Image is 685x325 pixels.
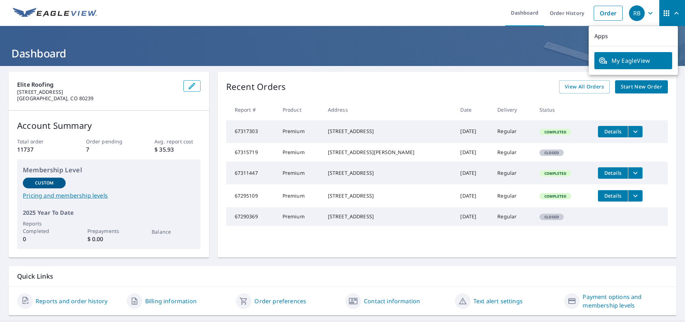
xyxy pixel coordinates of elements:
[36,297,107,305] a: Reports and order history
[598,190,628,202] button: detailsBtn-67295109
[589,26,678,46] p: Apps
[9,46,676,61] h1: Dashboard
[17,138,63,145] p: Total order
[534,99,592,120] th: Status
[628,190,643,202] button: filesDropdownBtn-67295109
[455,120,492,143] td: [DATE]
[455,207,492,226] td: [DATE]
[277,143,322,162] td: Premium
[154,145,200,154] p: $ 35.93
[254,297,306,305] a: Order preferences
[628,126,643,137] button: filesDropdownBtn-67317303
[13,8,97,19] img: EV Logo
[602,169,624,176] span: Details
[23,191,195,200] a: Pricing and membership levels
[328,213,449,220] div: [STREET_ADDRESS]
[629,5,645,21] div: RB
[226,99,277,120] th: Report #
[492,120,534,143] td: Regular
[277,99,322,120] th: Product
[473,297,523,305] a: Text alert settings
[602,128,624,135] span: Details
[492,184,534,207] td: Regular
[492,99,534,120] th: Delivery
[23,220,66,235] p: Reports Completed
[328,192,449,199] div: [STREET_ADDRESS]
[492,207,534,226] td: Regular
[492,143,534,162] td: Regular
[86,138,132,145] p: Order pending
[23,165,195,175] p: Membership Level
[565,82,604,91] span: View All Orders
[277,184,322,207] td: Premium
[226,162,277,184] td: 67311447
[598,167,628,179] button: detailsBtn-67311447
[455,184,492,207] td: [DATE]
[277,162,322,184] td: Premium
[364,297,420,305] a: Contact information
[322,99,455,120] th: Address
[455,143,492,162] td: [DATE]
[540,194,570,199] span: Completed
[87,227,130,235] p: Prepayments
[17,89,178,95] p: [STREET_ADDRESS]
[87,235,130,243] p: $ 0.00
[226,120,277,143] td: 67317303
[594,6,623,21] a: Order
[226,143,277,162] td: 67315719
[17,272,668,281] p: Quick Links
[17,119,201,132] p: Account Summary
[328,149,449,156] div: [STREET_ADDRESS][PERSON_NAME]
[328,128,449,135] div: [STREET_ADDRESS]
[17,95,178,102] p: [GEOGRAPHIC_DATA], CO 80239
[328,169,449,177] div: [STREET_ADDRESS]
[628,167,643,179] button: filesDropdownBtn-67311447
[226,207,277,226] td: 67290369
[602,192,624,199] span: Details
[17,80,178,89] p: Elite Roofing
[599,56,668,65] span: My EagleView
[152,228,194,235] p: Balance
[23,235,66,243] p: 0
[455,99,492,120] th: Date
[559,80,610,93] a: View All Orders
[540,214,563,219] span: Closed
[23,208,195,217] p: 2025 Year To Date
[277,207,322,226] td: Premium
[583,293,668,310] a: Payment options and membership levels
[540,150,563,155] span: Closed
[540,130,570,134] span: Completed
[35,180,54,186] p: Custom
[594,52,672,69] a: My EagleView
[277,120,322,143] td: Premium
[17,145,63,154] p: 11737
[455,162,492,184] td: [DATE]
[145,297,197,305] a: Billing information
[492,162,534,184] td: Regular
[615,80,668,93] a: Start New Order
[86,145,132,154] p: 7
[621,82,662,91] span: Start New Order
[154,138,200,145] p: Avg. report cost
[540,171,570,176] span: Completed
[226,80,286,93] p: Recent Orders
[598,126,628,137] button: detailsBtn-67317303
[226,184,277,207] td: 67295109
